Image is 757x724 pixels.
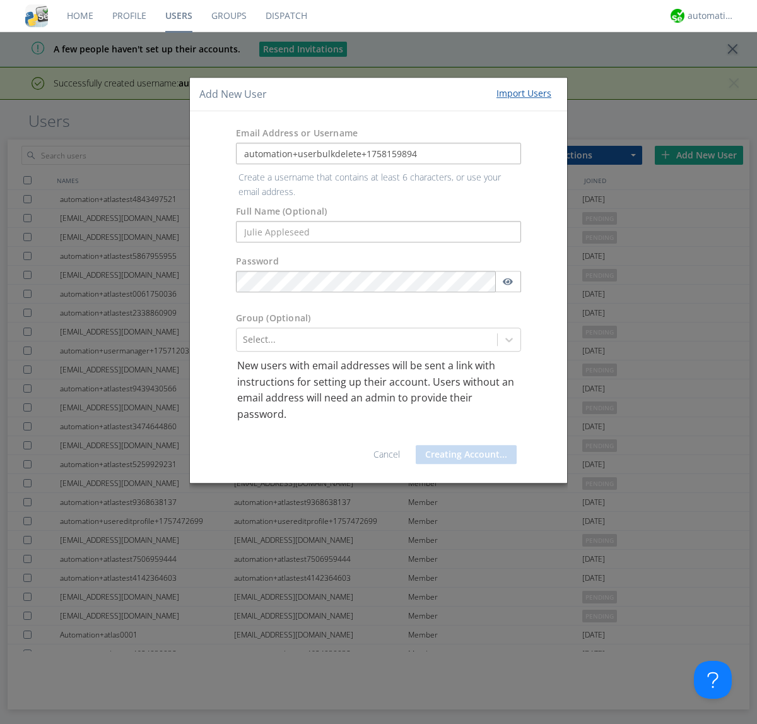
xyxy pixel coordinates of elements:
button: Creating Account... [416,445,517,464]
h4: Add New User [199,87,267,102]
label: Full Name (Optional) [236,205,327,218]
label: Email Address or Username [236,128,358,140]
input: Julie Appleseed [236,221,521,242]
img: d2d01cd9b4174d08988066c6d424eccd [671,9,684,23]
label: Password [236,255,279,268]
div: Import Users [496,87,551,100]
p: Create a username that contains at least 6 characters, or use your email address. [229,171,527,199]
label: Group (Optional) [236,312,310,324]
a: Cancel [373,448,400,460]
p: New users with email addresses will be sent a link with instructions for setting up their account... [237,358,520,422]
img: cddb5a64eb264b2086981ab96f4c1ba7 [25,4,48,27]
input: e.g. email@address.com, Housekeeping1 [236,143,521,165]
div: automation+atlas [688,9,735,22]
